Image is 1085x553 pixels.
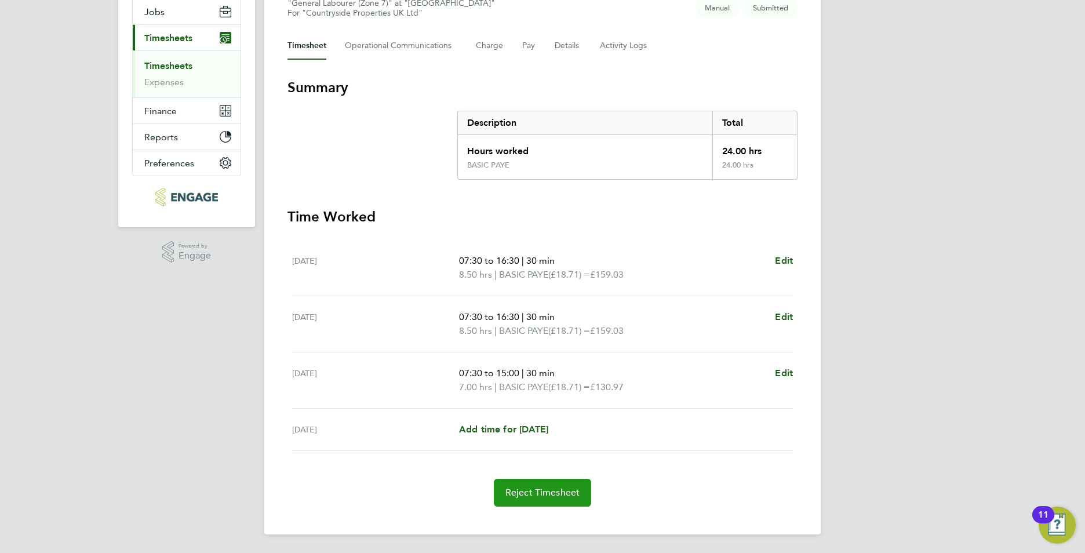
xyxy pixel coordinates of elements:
div: [DATE] [292,254,459,282]
img: northbuildrecruit-logo-retina.png [155,188,217,206]
span: 8.50 hrs [459,269,492,280]
button: Activity Logs [600,32,649,60]
span: BASIC PAYE [499,268,548,282]
button: Pay [522,32,536,60]
span: Preferences [144,158,194,169]
button: Finance [133,98,241,123]
span: Reports [144,132,178,143]
section: Timesheet [287,78,798,507]
div: 11 [1038,515,1048,530]
span: 30 min [526,368,555,379]
span: £159.03 [590,325,624,336]
span: 07:30 to 15:00 [459,368,519,379]
div: BASIC PAYE [467,161,509,170]
span: (£18.71) = [548,269,590,280]
a: Edit [775,310,793,324]
a: Go to home page [132,188,241,206]
a: Expenses [144,77,184,88]
a: Edit [775,254,793,268]
a: Edit [775,366,793,380]
span: 30 min [526,255,555,266]
span: | [494,381,497,392]
span: 30 min [526,311,555,322]
div: For "Countryside Properties UK Ltd" [287,8,495,18]
span: Timesheets [144,32,192,43]
a: Powered byEngage [162,241,212,263]
span: 8.50 hrs [459,325,492,336]
span: | [494,325,497,336]
div: 24.00 hrs [712,135,797,161]
div: Hours worked [458,135,712,161]
div: Timesheets [133,50,241,97]
span: | [522,255,524,266]
button: Details [555,32,581,60]
button: Reject Timesheet [494,479,592,507]
button: Charge [476,32,504,60]
span: (£18.71) = [548,325,590,336]
a: Add time for [DATE] [459,423,548,436]
span: 07:30 to 16:30 [459,255,519,266]
div: [DATE] [292,310,459,338]
button: Timesheet [287,32,326,60]
span: Engage [179,251,211,261]
button: Reports [133,124,241,150]
span: Reject Timesheet [505,487,580,499]
span: 7.00 hrs [459,381,492,392]
div: Summary [457,111,798,180]
button: Open Resource Center, 11 new notifications [1039,507,1076,544]
span: Jobs [144,6,165,17]
span: Powered by [179,241,211,251]
span: Edit [775,255,793,266]
span: (£18.71) = [548,381,590,392]
span: | [522,311,524,322]
div: Total [712,111,797,134]
div: [DATE] [292,366,459,394]
span: | [522,368,524,379]
span: £159.03 [590,269,624,280]
span: BASIC PAYE [499,380,548,394]
span: Finance [144,105,177,117]
span: 07:30 to 16:30 [459,311,519,322]
h3: Summary [287,78,798,97]
span: Edit [775,311,793,322]
div: [DATE] [292,423,459,436]
div: Description [458,111,712,134]
a: Timesheets [144,60,192,71]
button: Preferences [133,150,241,176]
span: BASIC PAYE [499,324,548,338]
span: Edit [775,368,793,379]
div: 24.00 hrs [712,161,797,179]
button: Timesheets [133,25,241,50]
h3: Time Worked [287,208,798,226]
span: Add time for [DATE] [459,424,548,435]
span: | [494,269,497,280]
button: Operational Communications [345,32,457,60]
span: £130.97 [590,381,624,392]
